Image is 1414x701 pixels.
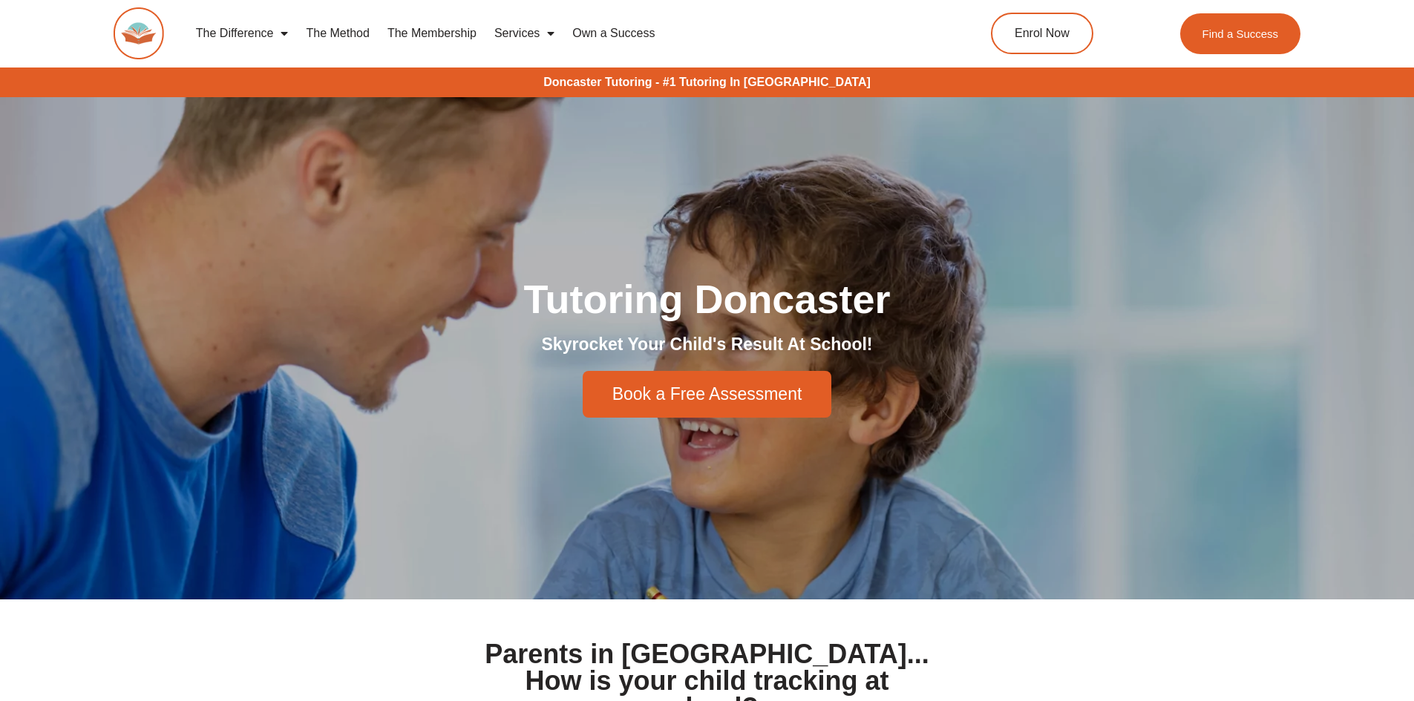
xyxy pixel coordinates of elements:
a: The Difference [187,16,298,50]
a: Find a Success [1180,13,1301,54]
a: Services [485,16,563,50]
nav: Menu [187,16,923,50]
a: The Membership [379,16,485,50]
h2: Skyrocket Your Child's Result At School! [292,334,1123,356]
span: Enrol Now [1015,27,1070,39]
a: Book a Free Assessment [583,371,832,418]
a: Enrol Now [991,13,1093,54]
a: The Method [297,16,378,50]
h1: Tutoring Doncaster [292,279,1123,319]
a: Own a Success [563,16,664,50]
span: Book a Free Assessment [612,386,802,403]
span: Find a Success [1202,28,1279,39]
